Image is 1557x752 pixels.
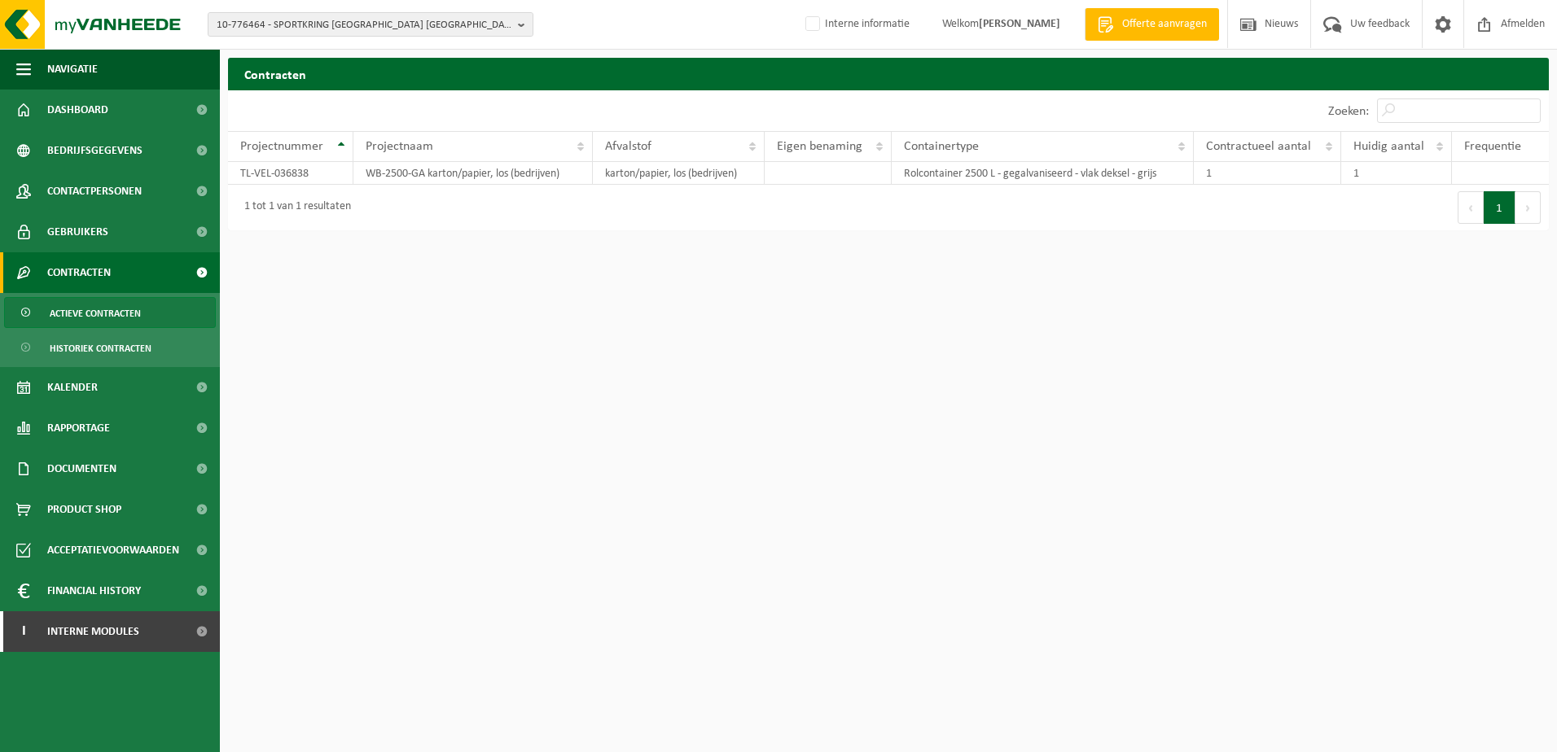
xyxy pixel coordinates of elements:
span: Dashboard [47,90,108,130]
span: Navigatie [47,49,98,90]
span: Containertype [904,140,979,153]
span: Contractueel aantal [1206,140,1311,153]
div: 1 tot 1 van 1 resultaten [236,193,351,222]
td: WB-2500-GA karton/papier, los (bedrijven) [353,162,593,185]
td: TL-VEL-036838 [228,162,353,185]
label: Zoeken: [1328,105,1369,118]
td: 1 [1341,162,1452,185]
span: Documenten [47,448,116,489]
span: Bedrijfsgegevens [47,130,143,171]
strong: [PERSON_NAME] [979,18,1060,30]
span: Financial History [47,571,141,611]
button: Previous [1458,191,1484,224]
button: 1 [1484,191,1515,224]
label: Interne informatie [802,12,910,37]
span: Contactpersonen [47,171,142,212]
span: Projectnummer [240,140,323,153]
a: Actieve contracten [4,297,216,328]
span: Actieve contracten [50,298,141,329]
a: Historiek contracten [4,332,216,363]
span: Rapportage [47,408,110,448]
span: Historiek contracten [50,333,151,364]
span: Offerte aanvragen [1118,16,1211,33]
span: 10-776464 - SPORTKRING [GEOGRAPHIC_DATA] [GEOGRAPHIC_DATA] VZW [217,13,511,37]
span: Kalender [47,367,98,408]
span: Gebruikers [47,212,108,252]
span: I [16,611,31,652]
span: Interne modules [47,611,139,652]
button: Next [1515,191,1541,224]
span: Projectnaam [366,140,433,153]
button: 10-776464 - SPORTKRING [GEOGRAPHIC_DATA] [GEOGRAPHIC_DATA] VZW [208,12,533,37]
h2: Contracten [228,58,1549,90]
span: Afvalstof [605,140,651,153]
td: 1 [1194,162,1341,185]
td: Rolcontainer 2500 L - gegalvaniseerd - vlak deksel - grijs [892,162,1194,185]
span: Acceptatievoorwaarden [47,530,179,571]
td: karton/papier, los (bedrijven) [593,162,765,185]
span: Product Shop [47,489,121,530]
a: Offerte aanvragen [1085,8,1219,41]
span: Huidig aantal [1353,140,1424,153]
span: Contracten [47,252,111,293]
span: Frequentie [1464,140,1521,153]
span: Eigen benaming [777,140,862,153]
